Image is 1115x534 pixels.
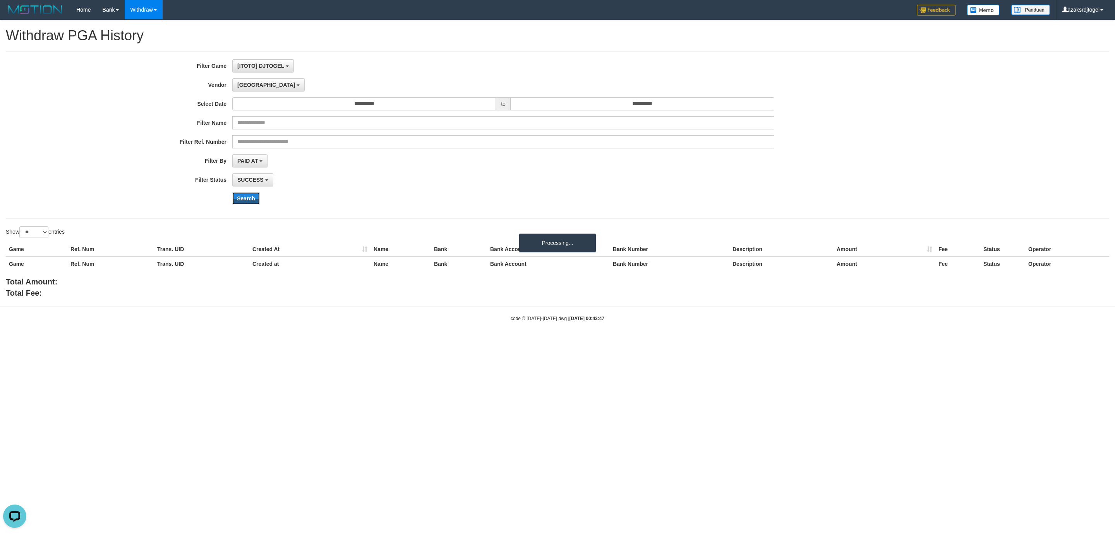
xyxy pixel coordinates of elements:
[232,173,273,186] button: SUCCESS
[834,242,935,257] th: Amount
[232,154,268,167] button: PAID AT
[610,242,729,257] th: Bank Number
[1011,5,1050,15] img: panduan.png
[834,257,935,271] th: Amount
[67,257,154,271] th: Ref. Num
[3,3,26,26] button: Open LiveChat chat widget
[232,78,305,91] button: [GEOGRAPHIC_DATA]
[6,257,67,271] th: Game
[967,5,1000,16] img: Button%20Memo.svg
[371,257,431,271] th: Name
[237,82,295,88] span: [GEOGRAPHIC_DATA]
[431,257,487,271] th: Bank
[729,257,834,271] th: Description
[249,257,371,271] th: Created at
[496,97,511,110] span: to
[917,5,955,16] img: Feedback.jpg
[431,242,487,257] th: Bank
[511,316,604,321] small: code © [DATE]-[DATE] dwg |
[935,242,980,257] th: Fee
[237,177,264,183] span: SUCCESS
[935,257,980,271] th: Fee
[232,59,294,72] button: [ITOTO] DJTOGEL
[6,28,1109,43] h1: Withdraw PGA History
[1025,257,1109,271] th: Operator
[6,289,42,297] b: Total Fee:
[980,257,1025,271] th: Status
[67,242,154,257] th: Ref. Num
[6,277,57,286] b: Total Amount:
[570,316,604,321] strong: [DATE] 00:43:47
[6,242,67,257] th: Game
[237,63,284,69] span: [ITOTO] DJTOGEL
[6,226,65,238] label: Show entries
[232,192,260,205] button: Search
[237,158,258,164] span: PAID AT
[19,226,48,238] select: Showentries
[154,242,249,257] th: Trans. UID
[6,4,65,16] img: MOTION_logo.png
[249,242,371,257] th: Created At
[154,257,249,271] th: Trans. UID
[519,233,596,253] div: Processing...
[980,242,1025,257] th: Status
[371,242,431,257] th: Name
[729,242,834,257] th: Description
[487,257,610,271] th: Bank Account
[1025,242,1109,257] th: Operator
[487,242,610,257] th: Bank Account
[610,257,729,271] th: Bank Number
